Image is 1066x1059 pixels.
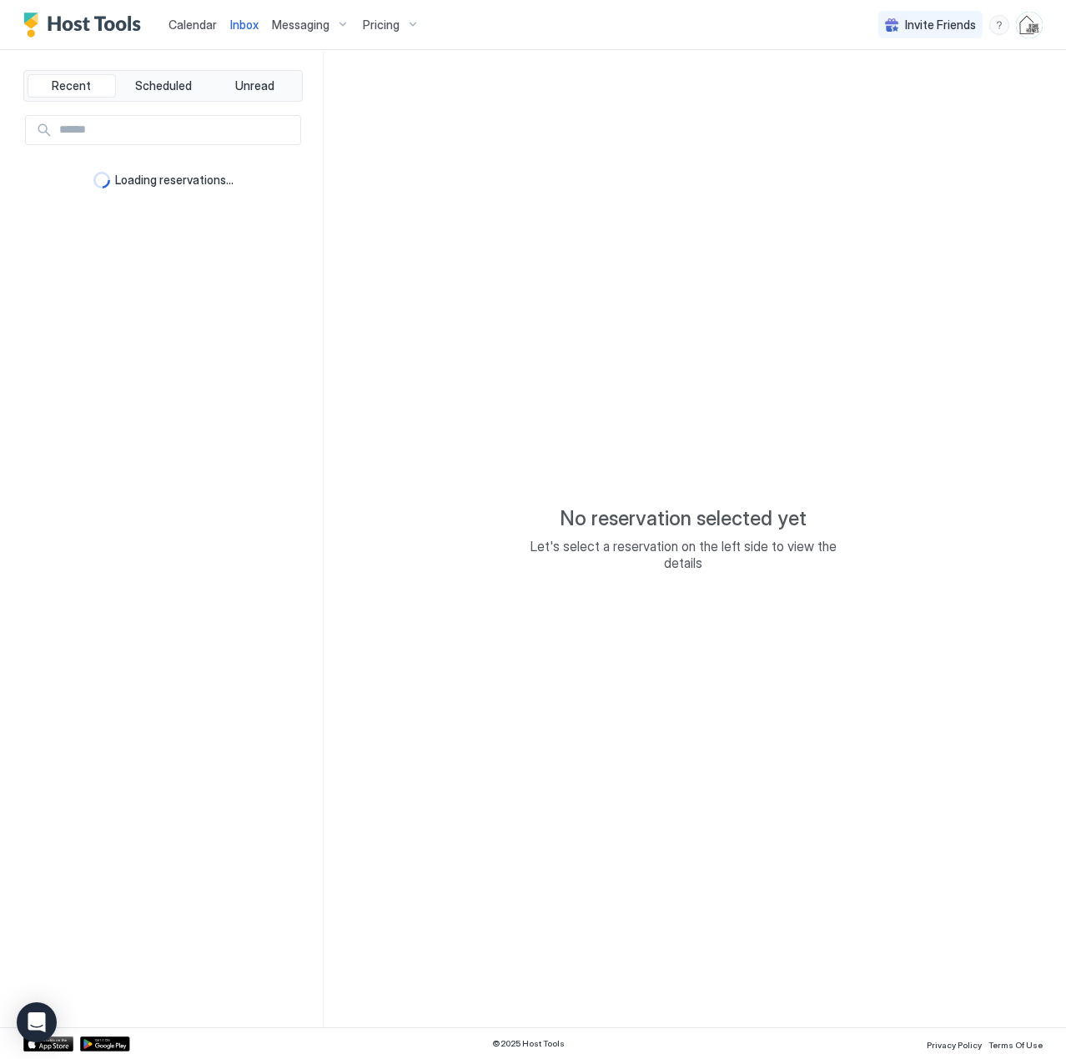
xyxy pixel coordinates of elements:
[115,173,234,188] span: Loading reservations...
[988,1040,1043,1050] span: Terms Of Use
[168,18,217,32] span: Calendar
[927,1035,982,1052] a: Privacy Policy
[210,74,299,98] button: Unread
[80,1036,130,1051] a: Google Play Store
[17,1002,57,1042] div: Open Intercom Messenger
[23,70,303,102] div: tab-group
[53,116,300,144] input: Input Field
[28,74,116,98] button: Recent
[23,13,148,38] a: Host Tools Logo
[230,18,259,32] span: Inbox
[492,1038,565,1049] span: © 2025 Host Tools
[560,506,807,531] span: No reservation selected yet
[516,538,850,571] span: Let's select a reservation on the left side to view the details
[119,74,208,98] button: Scheduled
[927,1040,982,1050] span: Privacy Policy
[905,18,976,33] span: Invite Friends
[135,78,192,93] span: Scheduled
[23,1036,73,1051] a: App Store
[230,16,259,33] a: Inbox
[168,16,217,33] a: Calendar
[272,18,329,33] span: Messaging
[52,78,91,93] span: Recent
[989,15,1009,35] div: menu
[1016,12,1043,38] div: User profile
[363,18,400,33] span: Pricing
[93,172,110,188] div: loading
[235,78,274,93] span: Unread
[988,1035,1043,1052] a: Terms Of Use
